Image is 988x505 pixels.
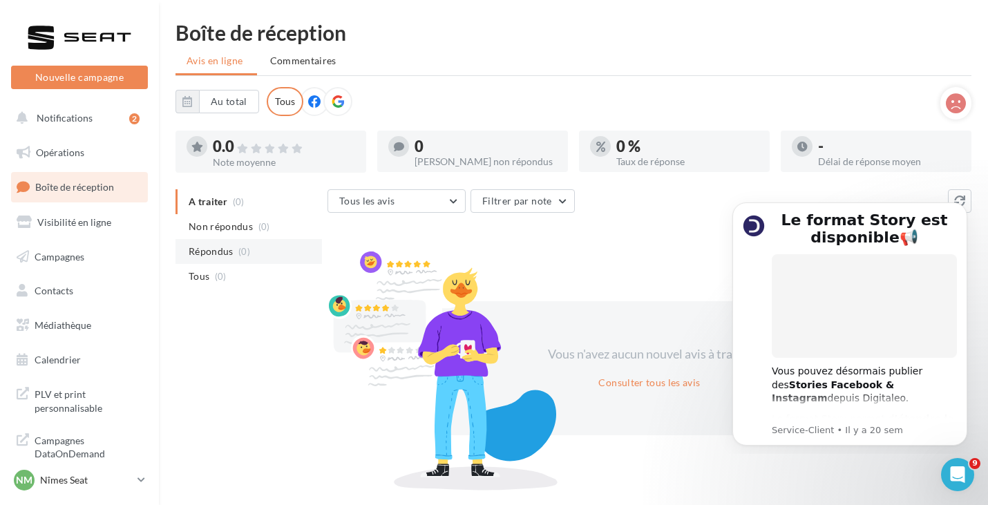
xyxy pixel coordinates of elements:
span: (0) [258,221,270,232]
a: Campagnes [8,242,151,271]
span: Campagnes [35,250,84,262]
div: Boîte de réception [175,22,971,43]
a: Boîte de réception [8,172,151,202]
span: 9 [969,458,980,469]
span: Médiathèque [35,319,91,331]
span: (0) [238,246,250,257]
a: Campagnes DataOnDemand [8,426,151,466]
span: Tous [189,269,209,283]
span: Contacts [35,285,73,296]
div: Note moyenne [213,158,355,167]
a: Contacts [8,276,151,305]
span: Répondus [189,245,234,258]
button: Au total [199,90,259,113]
span: PLV et print personnalisable [35,385,142,415]
a: Opérations [8,138,151,167]
span: Nm [16,473,32,487]
span: Non répondus [189,220,253,234]
div: 0 [415,139,557,154]
span: Notifications [37,112,93,124]
a: Calendrier [8,345,151,374]
span: Tous les avis [339,195,395,207]
button: Au total [175,90,259,113]
span: Commentaires [270,54,336,68]
div: Vous n'avez aucun nouvel avis à traiter [531,345,768,363]
button: Tous les avis [327,189,466,213]
div: 0 % [616,139,759,154]
button: Nouvelle campagne [11,66,148,89]
div: Tous [267,87,303,116]
div: Taux de réponse [616,157,759,166]
span: Visibilité en ligne [37,216,111,228]
span: Opérations [36,146,84,158]
p: Message from Service-Client, sent Il y a 20 sem [60,234,245,247]
iframe: Intercom live chat [941,458,974,491]
div: [PERSON_NAME] non répondus [415,157,557,166]
p: Nîmes Seat [40,473,132,487]
div: - [818,139,960,154]
button: Notifications 2 [8,104,145,133]
a: Nm Nîmes Seat [11,467,148,493]
span: Calendrier [35,354,81,365]
div: Délai de réponse moyen [818,157,960,166]
span: Campagnes DataOnDemand [35,431,142,461]
a: Médiathèque [8,311,151,340]
div: 2 [129,113,140,124]
button: Filtrer par note [471,189,575,213]
div: Le format Story permet d de vos prises de parole et de communiquer de manière éphémère [60,222,245,290]
span: Boîte de réception [35,181,114,193]
iframe: Intercom notifications message [712,190,988,454]
a: PLV et print personnalisable [8,379,151,420]
button: Consulter tous les avis [593,374,705,391]
span: (0) [215,271,227,282]
a: Visibilité en ligne [8,208,151,237]
div: 0.0 [213,139,355,155]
